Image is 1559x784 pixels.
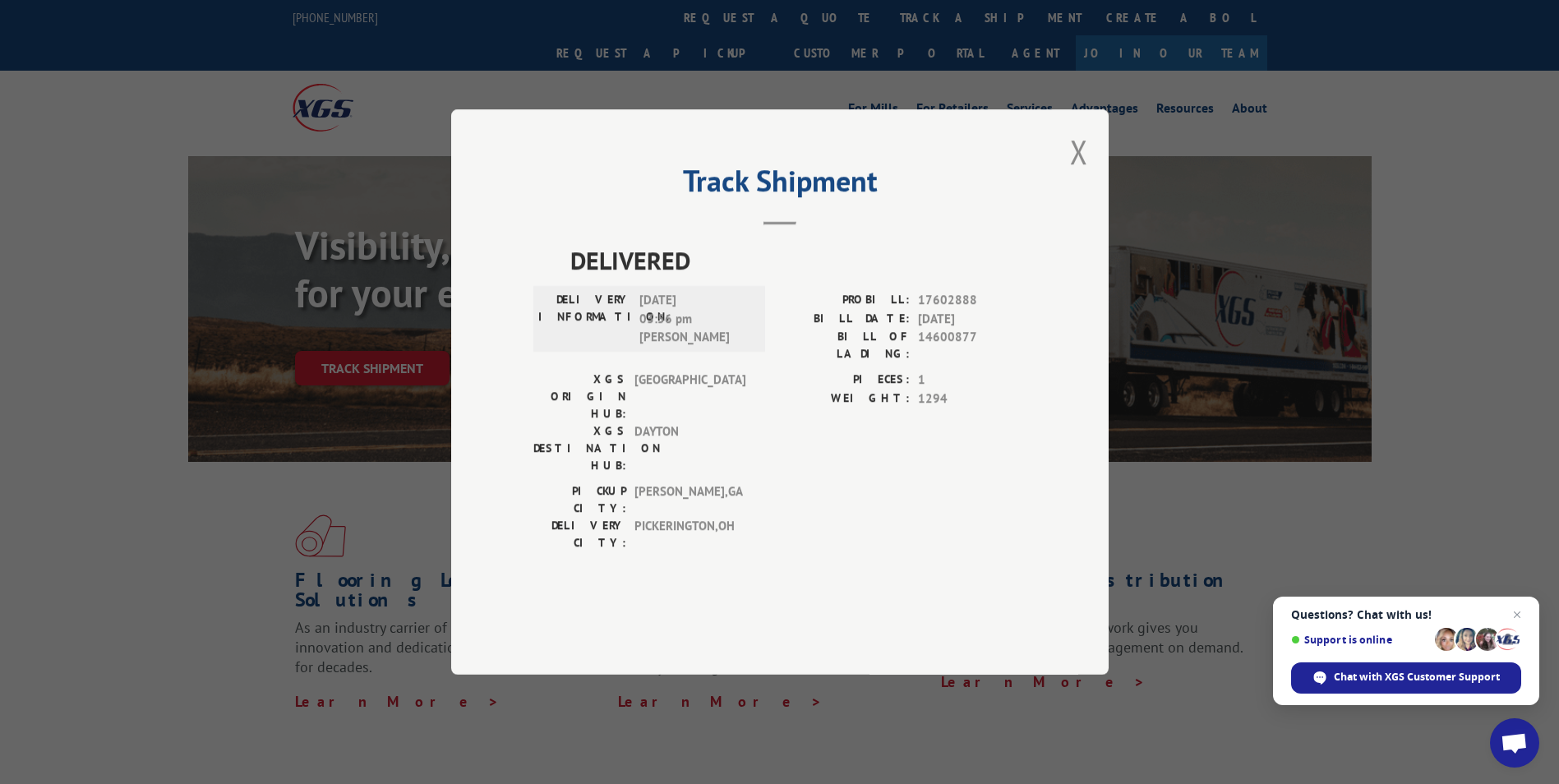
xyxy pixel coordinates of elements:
label: PICKUP CITY: [533,482,626,517]
span: Close chat [1507,605,1527,625]
span: 1294 [918,390,1026,408]
span: PICKERINGTON , OH [634,517,745,551]
div: Chat with XGS Customer Support [1291,662,1521,694]
label: DELIVERY INFORMATION: [538,291,631,347]
button: Close modal [1070,130,1088,173]
span: Support is online [1291,634,1429,646]
span: 17602888 [918,291,1026,310]
span: Chat with XGS Customer Support [1334,670,1500,685]
span: DELIVERED [570,242,1026,279]
span: [PERSON_NAME] , GA [634,482,745,517]
span: Questions? Chat with us! [1291,608,1521,621]
label: BILL OF LADING: [780,328,910,362]
div: Open chat [1490,718,1539,768]
label: WEIGHT: [780,390,910,408]
label: XGS ORIGIN HUB: [533,371,626,422]
label: PIECES: [780,371,910,390]
span: 14600877 [918,328,1026,362]
span: [DATE] [918,310,1026,329]
label: BILL DATE: [780,310,910,329]
span: [GEOGRAPHIC_DATA] [634,371,745,422]
span: 1 [918,371,1026,390]
label: DELIVERY CITY: [533,517,626,551]
span: DAYTON [634,422,745,474]
span: [DATE] 03:56 pm [PERSON_NAME] [639,291,750,347]
h2: Track Shipment [533,169,1026,201]
label: PROBILL: [780,291,910,310]
label: XGS DESTINATION HUB: [533,422,626,474]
